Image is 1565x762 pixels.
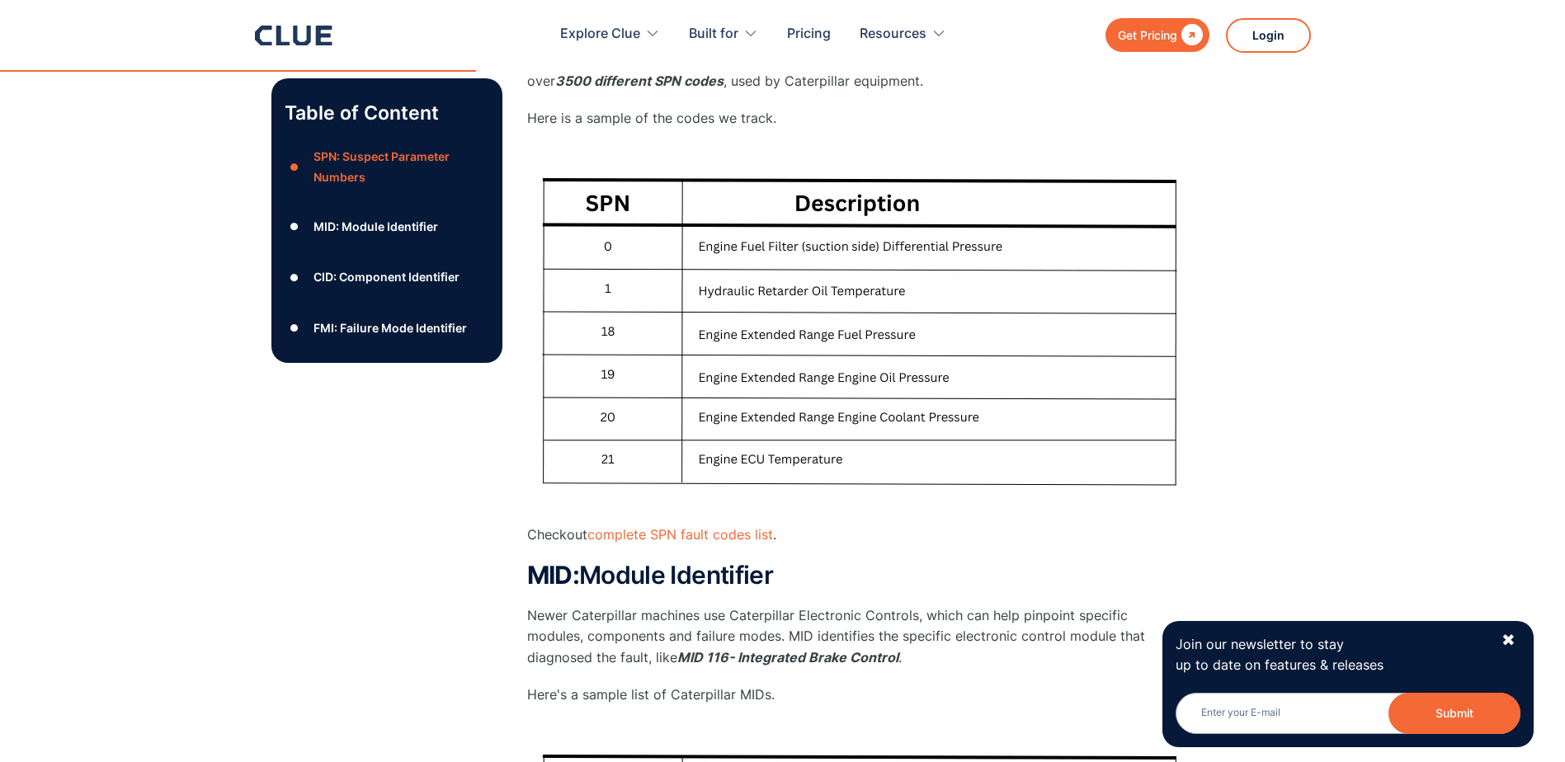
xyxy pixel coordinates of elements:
a: Pricing [787,8,831,60]
p: Here's a sample list of Caterpillar MIDs. [527,684,1187,705]
div: Built for [689,8,738,60]
h2: Module Identifier [527,562,1187,589]
p: Newer Caterpillar machines use Caterpillar Electronic Controls, which can help pinpoint specific ... [527,605,1187,668]
a: ●CID: Component Identifier [285,265,489,289]
a: ●‍FMI: Failure Mode Identifier [285,316,489,341]
em: 3500 different SPN codes [555,73,724,89]
a: Get Pricing [1105,18,1209,52]
p: Join our newsletter to stay up to date on features & releases [1176,634,1486,675]
button: Submit [1388,693,1520,734]
img: SPN, Suspect Parameter Numbers [527,145,1187,516]
div: ● [285,265,304,289]
div: Built for [689,8,758,60]
div: Get Pricing [1118,25,1177,45]
strong: MID: [527,560,579,590]
input: Enter your E-mail [1176,693,1520,734]
div: ‍FMI: Failure Mode Identifier [313,317,467,338]
div: ● [285,155,304,180]
div: Resources [860,8,946,60]
a: ●MID: Module Identifier [285,214,489,239]
a: Login [1226,18,1311,53]
a: complete SPN fault codes list [587,526,773,543]
p: Checkout . [527,524,1187,545]
div: ✖ [1501,630,1516,651]
div: SPN: Suspect Parameter Numbers [313,146,488,187]
p: There are diagnostic fault codes referring to specific components or system circuits. Clue tracks... [527,49,1187,91]
a: ●SPN: Suspect Parameter Numbers [285,146,489,187]
div: Explore Clue [560,8,660,60]
div: MID: Module Identifier [313,216,438,237]
div: ● [285,316,304,341]
p: Table of Content [285,100,489,126]
em: MID 116- Integrated Brake Control [677,649,898,666]
div: Resources [860,8,926,60]
div:  [1177,25,1203,45]
div: CID: Component Identifier [313,266,460,287]
div: ● [285,214,304,239]
p: Here is a sample of the codes we track. [527,108,1187,129]
div: Explore Clue [560,8,640,60]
